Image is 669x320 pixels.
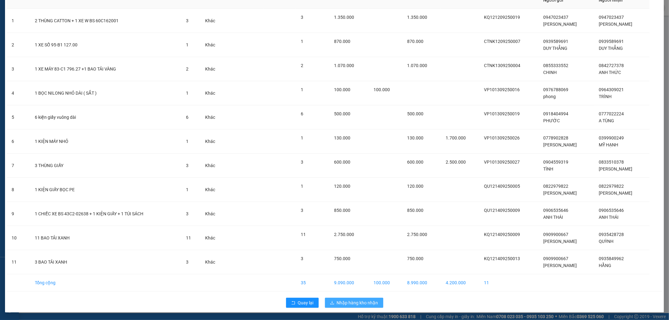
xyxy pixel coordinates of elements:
span: 0918404994 [543,111,568,116]
span: 3 [301,160,303,165]
td: 1 [7,9,30,33]
span: Quay lại [298,299,314,306]
span: 0777022224 [599,111,624,116]
td: 2 THÙNG CATTON + 1 XE W BS 60C162001 [30,9,181,33]
td: Khác [200,154,226,178]
span: QU121409250005 [484,184,520,189]
span: DUY THẲNG [599,46,623,51]
span: 130.000 [407,135,424,140]
span: ANH THỨC [599,70,621,75]
span: 0822979822 [599,184,624,189]
td: 11 BAO TẢI XANH [30,226,181,250]
td: 9.090.000 [329,274,369,291]
td: 1 KIỆN MÁY NHỎ [30,129,181,154]
span: 11 [186,235,191,240]
span: 0976788069 [543,87,568,92]
span: 1 [301,87,303,92]
span: 1 [301,184,303,189]
span: VP101309250026 [484,135,520,140]
span: PHƯỚC [543,118,560,123]
span: 0906535646 [599,208,624,213]
td: 7 [7,154,30,178]
span: CTNK1209250007 [484,39,521,44]
span: 1.350.000 [334,15,354,20]
td: Tổng cộng [30,274,181,291]
span: [PERSON_NAME] [599,166,633,171]
td: 5 [7,105,30,129]
span: [PERSON_NAME] [543,263,577,268]
td: 1 XE MÁY 83-C1 796.27 +1 BAO TẢI VÀNG [30,57,181,81]
span: 1 [186,42,188,47]
span: MỸ HẠNH [599,142,619,147]
td: 1 XE SỐ 95-B1 127.00 [30,33,181,57]
td: 3 [7,57,30,81]
td: 3 THÙNG GIẤY [30,154,181,178]
span: 600.000 [334,160,350,165]
td: 1 KIỆN GIẤY BỌC PE [30,178,181,202]
span: 11 [301,232,306,237]
button: downloadNhập hàng kho nhận [325,298,383,308]
span: QU121409250009 [484,208,520,213]
span: 1 [301,39,303,44]
span: [PERSON_NAME] [543,142,577,147]
span: VP101309250019 [484,111,520,116]
span: 6 [186,115,188,120]
td: 8 [7,178,30,202]
button: rollbackQuay lại [286,298,319,308]
span: 100.000 [374,87,390,92]
span: 130.000 [334,135,350,140]
span: 6 [301,111,303,116]
span: KQ121409250013 [484,256,520,261]
span: [PERSON_NAME] [543,22,577,27]
span: 750.000 [334,256,350,261]
span: 1.070.000 [407,63,427,68]
span: 870.000 [407,39,424,44]
span: CÔNG TY TNHH CHUYỂN PHÁT NHANH BẢO AN [55,21,115,33]
span: 750.000 [407,256,424,261]
td: 1 BỌC NILONG NHỎ DÀI ( SẮT ) [30,81,181,105]
span: VP101309250016 [484,87,520,92]
span: TÌNH [543,166,553,171]
span: 850.000 [407,208,424,213]
td: Khác [200,178,226,202]
span: 1.070.000 [334,63,354,68]
span: 3 [186,211,188,216]
span: download [330,301,334,306]
td: Khác [200,9,226,33]
span: [PERSON_NAME] [599,22,633,27]
span: 0909900667 [543,232,568,237]
span: 0906535646 [543,208,568,213]
td: 100.000 [369,274,402,291]
span: 1.700.000 [446,135,466,140]
span: 1 [301,135,303,140]
span: 1 [186,187,188,192]
span: 2.750.000 [334,232,354,237]
span: 3 [186,18,188,23]
span: 500.000 [334,111,350,116]
span: 2.500.000 [446,160,466,165]
span: Ngày in phiếu: 14:23 ngày [40,13,126,19]
td: 11 [7,250,30,274]
span: [PERSON_NAME] [599,191,633,196]
span: 0842727378 [599,63,624,68]
span: 0855333552 [543,63,568,68]
td: Khác [200,57,226,81]
td: Khác [200,105,226,129]
span: 0939589691 [599,39,624,44]
td: 4.200.000 [441,274,479,291]
span: phong [543,94,556,99]
td: 35 [296,274,329,291]
td: Khác [200,81,226,105]
span: CTNK1309250004 [484,63,521,68]
span: 0833510378 [599,160,624,165]
span: 3 [301,15,303,20]
span: [PERSON_NAME] [543,239,577,244]
span: 3 [301,256,303,261]
span: KQ121409250009 [484,232,520,237]
span: 3 [301,208,303,213]
td: 6 kiện giấy vuông dài [30,105,181,129]
span: KQ121209250019 [484,15,520,20]
span: 850.000 [334,208,350,213]
td: Khác [200,202,226,226]
span: 2 [301,63,303,68]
